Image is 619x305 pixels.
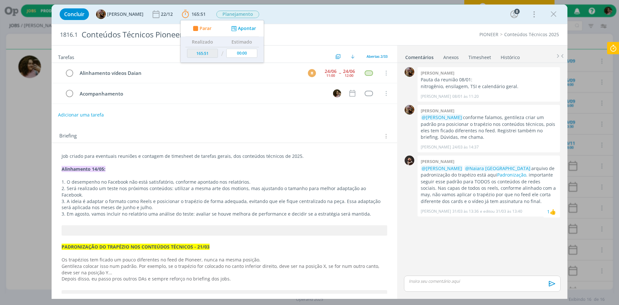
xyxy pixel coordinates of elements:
p: [PERSON_NAME] [421,208,451,214]
span: @[PERSON_NAME] [422,165,462,171]
span: Depois disso, eu passo pros outros DAs e sempre reforço no briefing dos jobs. [62,276,231,282]
img: A [405,67,414,77]
div: 24/06 [343,69,355,74]
a: Histórico [500,51,520,61]
div: Naiara Brasil [550,208,556,216]
div: Conteúdos Técnicos Pioneer [79,27,349,43]
img: D [405,156,414,165]
img: N [333,89,341,97]
span: 1816.1 [60,31,78,38]
span: -- [339,71,341,75]
button: 8 [509,9,519,19]
div: 12:00 [345,74,353,77]
button: Adicionar uma tarefa [58,109,104,121]
div: 11:00 [326,74,335,77]
span: @[PERSON_NAME] [422,114,462,120]
p: nitrogênio, ensilagem, TSI e calendário geral. [421,83,557,90]
span: Briefing [59,132,77,140]
b: [PERSON_NAME] [421,158,454,164]
span: e editou [480,208,495,214]
div: 22/12 [161,12,174,16]
p: conforme falamos, gentileza criar um padrão pra posicionar o trapézio nos conteúdos técnicos, poi... [421,114,557,141]
strong: Alinhamento 14/05: [62,166,105,172]
span: Tarefas [58,53,74,60]
div: M [308,69,316,77]
b: [PERSON_NAME] [421,108,454,114]
span: 31/03 às 13:40 [496,208,522,214]
img: arrow-down.svg [351,55,355,58]
strong: PADRONIZAÇÃO DO TRAPÉZIO NOS CONTEÚDOS TÉCNICOS - 21/03 [62,244,210,250]
a: Comentários [405,51,434,61]
span: Abertas 2/33 [367,54,388,59]
button: 165:51 [180,9,207,19]
p: arquivo de padronização do trapéizo está aqui . importante seguir esse padrão para TODOS os conte... [421,165,557,205]
p: Pauta da reunião 08/01: [421,76,557,83]
div: Anexos [443,54,459,61]
div: 24/06 [325,69,337,74]
a: Timesheet [468,51,491,61]
th: Realizado [185,37,220,47]
p: Job criado para eventuais reuniões e contagem de timesheet de tarefas gerais, dos conteúdos técni... [62,153,387,159]
span: @Naiara [GEOGRAPHIC_DATA] [465,165,530,171]
b: [PERSON_NAME] [421,70,454,76]
span: 24/03 às 14:37 [452,144,479,150]
a: Conteúdos Técnicos 2025 [504,31,559,37]
div: 1 [547,208,550,215]
a: PIONEER [479,31,498,37]
button: Concluir [60,8,89,20]
button: A[PERSON_NAME] [96,9,143,19]
button: Apontar [230,25,256,32]
button: Planejamento [216,10,260,18]
span: 165:51 [192,11,206,17]
span: Planejamento [216,11,259,18]
div: Acompanhamento [77,90,327,98]
button: M [307,68,317,78]
p: 3. Em agosto, vamos incluir no relatório uma análise do teste: avaliar se houve melhora de perfor... [62,211,387,217]
div: Alinhamento vídeos Daian [77,69,302,77]
th: Estimado [225,37,259,47]
span: Concluir [64,12,84,17]
p: [PERSON_NAME] [421,144,451,150]
p: 2. Será realizado um teste nos próximos conteúdos: utilizar a mesma arte dos motions, mas ajustan... [62,185,387,198]
p: 1. O desempenho no Facebook não está satisfatório, conforme apontado nos relatórios. [62,179,387,185]
span: [PERSON_NAME] [107,12,143,16]
span: Parar [200,26,211,31]
div: 8 [514,9,520,14]
span: Gentileza colocar isso num padrão. Por exemplo, se o trapézio for colocado no canto inferior dire... [62,263,381,276]
img: A [405,105,414,115]
span: 08/01 às 11:20 [452,94,479,99]
ul: 165:51 [180,20,264,63]
span: 31/03 às 13:36 [452,208,479,214]
td: / [220,47,225,60]
div: dialog [52,5,567,299]
span: Os trapézios tem ficado um pouco diferentes no feed de Pioneer, nunca na mesma posição. [62,257,260,263]
p: [PERSON_NAME] [421,94,451,99]
img: A [96,9,106,19]
button: Parar [191,25,211,32]
p: 3. A ideia é adaptar o formato como Reels e posicionar o trapézio de forma adequada, evitando que... [62,198,387,211]
a: Padronização [497,172,526,178]
button: N [332,88,342,98]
